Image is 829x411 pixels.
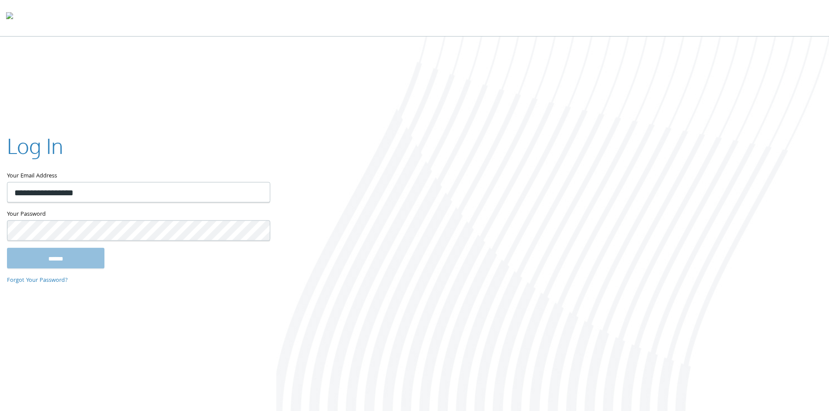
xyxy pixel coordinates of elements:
[253,225,263,236] keeper-lock: Open Keeper Popup
[7,131,63,160] h2: Log In
[7,276,68,285] a: Forgot Your Password?
[6,9,13,27] img: todyl-logo-dark.svg
[253,187,263,197] keeper-lock: Open Keeper Popup
[7,209,269,220] label: Your Password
